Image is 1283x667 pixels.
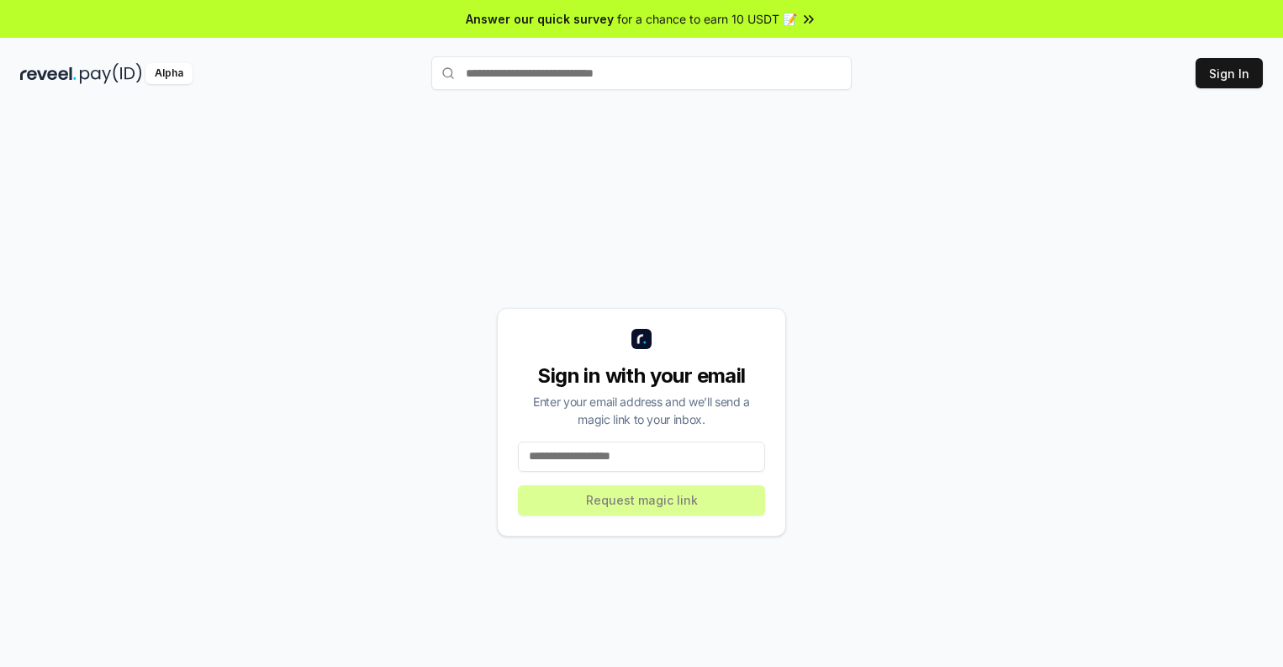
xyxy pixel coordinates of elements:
[80,63,142,84] img: pay_id
[1196,58,1263,88] button: Sign In
[631,329,652,349] img: logo_small
[145,63,193,84] div: Alpha
[617,10,797,28] span: for a chance to earn 10 USDT 📝
[518,393,765,428] div: Enter your email address and we’ll send a magic link to your inbox.
[518,363,765,389] div: Sign in with your email
[20,63,77,84] img: reveel_dark
[466,10,614,28] span: Answer our quick survey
